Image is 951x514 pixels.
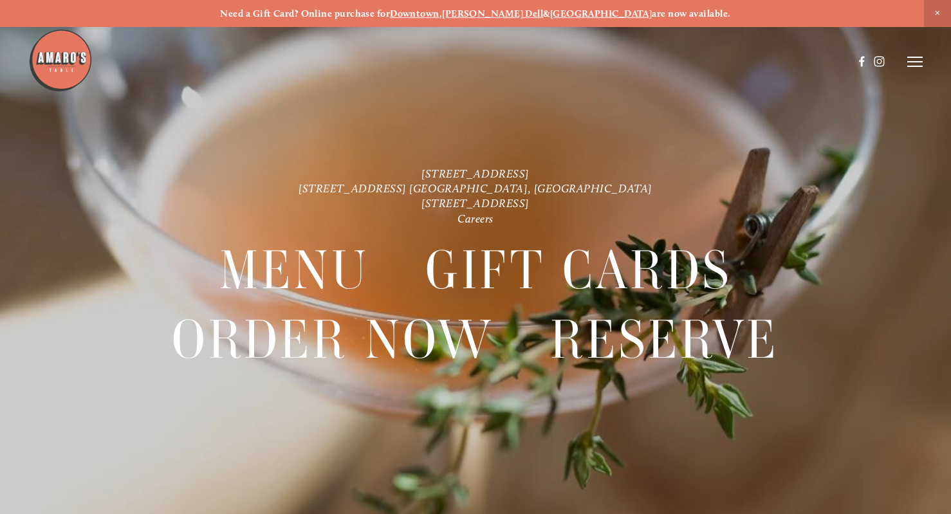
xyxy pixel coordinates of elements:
[457,211,494,225] a: Careers
[219,235,369,304] a: Menu
[439,8,442,19] strong: ,
[220,8,390,19] strong: Need a Gift Card? Online purchase for
[421,166,530,179] a: [STREET_ADDRESS]
[425,235,732,304] a: Gift Cards
[299,181,652,194] a: [STREET_ADDRESS] [GEOGRAPHIC_DATA], [GEOGRAPHIC_DATA]
[652,8,730,19] strong: are now available.
[442,8,543,19] a: [PERSON_NAME] Dell
[28,28,93,93] img: Amaro's Table
[550,8,652,19] a: [GEOGRAPHIC_DATA]
[543,8,549,19] strong: &
[421,196,530,210] a: [STREET_ADDRESS]
[390,8,439,19] a: Downtown
[550,306,779,374] a: Reserve
[172,306,493,374] a: Order Now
